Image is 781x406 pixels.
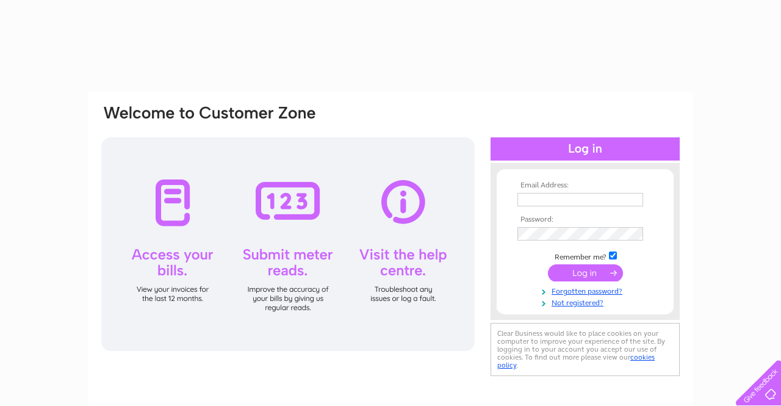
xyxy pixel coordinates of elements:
[548,264,623,281] input: Submit
[514,250,656,262] td: Remember me?
[514,181,656,190] th: Email Address:
[491,323,680,376] div: Clear Business would like to place cookies on your computer to improve your experience of the sit...
[497,353,655,369] a: cookies policy
[517,285,656,296] a: Forgotten password?
[514,216,656,224] th: Password:
[517,296,656,308] a: Not registered?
